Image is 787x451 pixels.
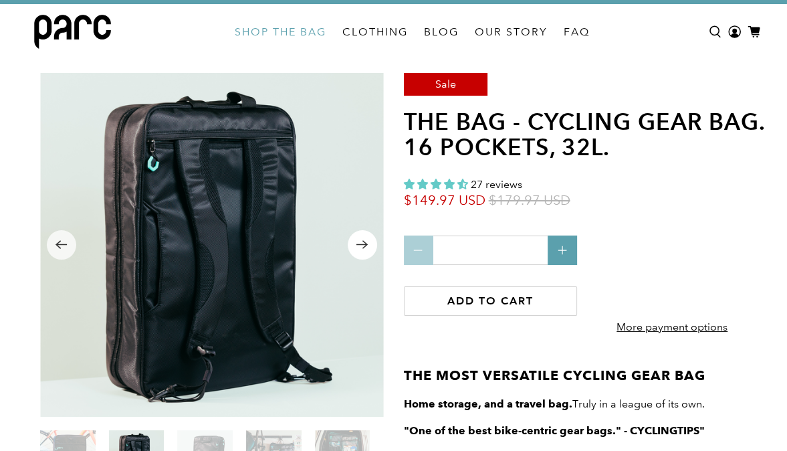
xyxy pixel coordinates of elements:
span: Add to cart [447,294,534,307]
nav: main navigation [227,4,598,60]
strong: THE MOST VERSATILE CYCLING GEAR BAG [404,367,705,383]
button: Previous [47,230,76,260]
h1: THE BAG - cycling gear bag. 16 pockets, 32L. [404,109,768,161]
strong: ome storage, and a travel bag. [412,397,572,410]
a: FAQ [556,13,598,51]
span: 27 reviews [471,178,522,191]
span: Truly in a league of its own. [412,397,705,410]
button: Next [348,230,377,260]
strong: H [404,397,412,410]
span: 4.33 stars [404,178,468,191]
span: $149.97 USD [404,192,485,209]
img: parc bag logo [34,15,111,49]
a: CLOTHING [334,13,416,51]
strong: "One of the best bike-centric gear bags." - CYCLINGTIPS" [404,424,705,437]
a: More payment options [602,310,742,352]
a: OUR STORY [467,13,556,51]
span: $179.97 USD [489,192,570,209]
span: Sale [435,78,456,90]
button: Add to cart [404,286,578,316]
a: BLOG [416,13,467,51]
a: SHOP THE BAG [227,13,334,51]
img: Rear view of Parc cycling gear bag standing upright with backpack straps showing. Bike gear bag w... [40,73,384,417]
